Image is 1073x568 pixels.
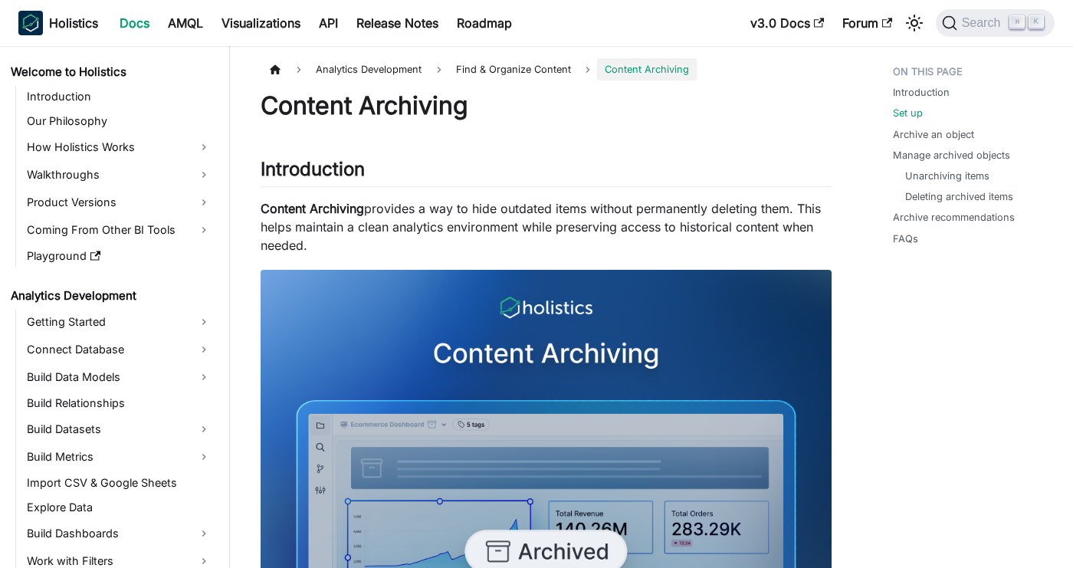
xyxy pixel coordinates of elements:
[893,210,1015,225] a: Archive recommendations
[1009,15,1025,29] kbd: ⌘
[22,218,216,242] a: Coming From Other BI Tools
[212,11,310,35] a: Visualizations
[448,58,579,80] span: Find & Organize Content
[905,189,1013,204] a: Deleting archived items
[22,392,216,414] a: Build Relationships
[22,417,216,442] a: Build Datasets
[893,85,950,100] a: Introduction
[261,201,364,216] strong: Content Archiving
[936,9,1055,37] button: Search (Command+K)
[347,11,448,35] a: Release Notes
[310,11,347,35] a: API
[893,127,974,142] a: Archive an object
[159,11,212,35] a: AMQL
[49,14,98,32] b: Holistics
[261,158,832,187] h2: Introduction
[110,11,159,35] a: Docs
[1029,15,1044,29] kbd: K
[597,58,697,80] span: Content Archiving
[448,11,521,35] a: Roadmap
[18,11,43,35] img: Holistics
[6,61,216,83] a: Welcome to Holistics
[893,231,918,246] a: FAQs
[6,285,216,307] a: Analytics Development
[22,245,216,267] a: Playground
[22,337,216,362] a: Connect Database
[22,521,216,546] a: Build Dashboards
[833,11,901,35] a: Forum
[261,58,832,80] nav: Breadcrumbs
[261,90,832,121] h1: Content Archiving
[18,11,98,35] a: HolisticsHolistics
[22,163,216,187] a: Walkthroughs
[22,365,216,389] a: Build Data Models
[957,16,1010,30] span: Search
[22,445,216,469] a: Build Metrics
[22,190,216,215] a: Product Versions
[893,148,1010,163] a: Manage archived objects
[22,497,216,518] a: Explore Data
[893,106,923,120] a: Set up
[261,58,290,80] a: Home page
[22,110,216,132] a: Our Philosophy
[902,11,927,35] button: Switch between dark and light mode (currently light mode)
[308,58,429,80] span: Analytics Development
[261,199,832,254] p: provides a way to hide outdated items without permanently deleting them. This helps maintain a cl...
[22,86,216,107] a: Introduction
[22,135,216,159] a: How Holistics Works
[905,169,989,183] a: Unarchiving items
[22,472,216,494] a: Import CSV & Google Sheets
[741,11,833,35] a: v3.0 Docs
[22,310,216,334] a: Getting Started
